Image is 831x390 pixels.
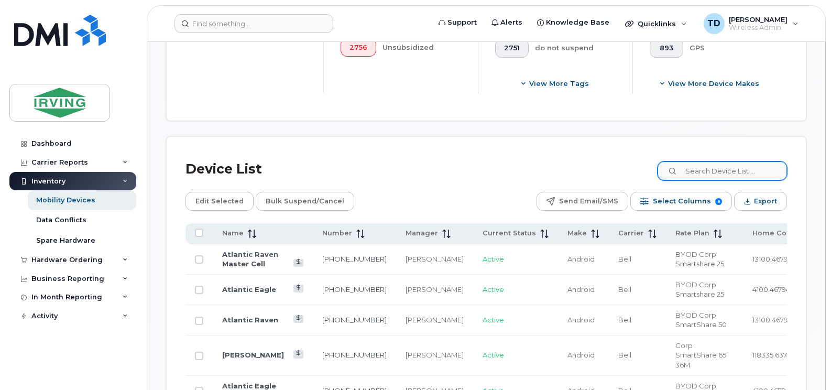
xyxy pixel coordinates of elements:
[447,17,477,28] span: Support
[675,311,727,329] span: BYOD Corp SmartShare 50
[322,255,387,263] a: [PHONE_NUMBER]
[567,316,595,324] span: Android
[293,315,303,323] a: View Last Bill
[618,285,631,294] span: Bell
[483,255,504,263] span: Active
[546,17,609,28] span: Knowledge Base
[734,192,787,211] button: Export
[484,12,530,33] a: Alerts
[293,285,303,292] a: View Last Bill
[715,198,722,205] span: 9
[567,285,595,294] span: Android
[483,351,504,359] span: Active
[752,255,792,263] span: 13100.46794
[222,316,278,324] a: Atlantic Raven
[567,255,595,263] span: Android
[535,39,616,58] div: do not suspend
[529,79,589,89] span: View more tags
[707,17,720,30] span: TD
[322,285,387,294] a: [PHONE_NUMBER]
[658,161,787,180] input: Search Device List ...
[483,229,536,238] span: Current Status
[293,350,303,358] a: View Last Bill
[650,39,683,58] button: 893
[752,351,795,359] span: 118335.63748
[618,351,631,359] span: Bell
[406,315,464,325] div: [PERSON_NAME]
[222,229,244,238] span: Name
[675,280,724,299] span: BYOD Corp Smartshare 25
[495,74,616,93] button: View more tags
[185,156,262,183] div: Device List
[500,17,522,28] span: Alerts
[341,38,376,57] button: 2756
[406,350,464,360] div: [PERSON_NAME]
[653,193,711,209] span: Select Columns
[690,39,771,58] div: GPS
[729,15,788,24] span: [PERSON_NAME]
[222,351,284,359] a: [PERSON_NAME]
[322,229,352,238] span: Number
[659,44,674,52] span: 893
[668,79,759,89] span: View More Device Makes
[752,285,790,294] span: 4100.46794
[322,316,387,324] a: [PHONE_NUMBER]
[752,229,821,238] span: Home Cost Center
[222,250,278,268] a: Atlantic Raven Master Cell
[754,193,777,209] span: Export
[567,351,595,359] span: Android
[431,12,484,33] a: Support
[618,13,694,34] div: Quicklinks
[618,255,631,263] span: Bell
[293,259,303,267] a: View Last Bill
[650,74,770,93] button: View More Device Makes
[349,44,367,52] span: 2756
[675,250,724,268] span: BYOD Corp Smartshare 25
[752,316,792,324] span: 13100.46794
[618,229,644,238] span: Carrier
[483,316,504,324] span: Active
[266,193,344,209] span: Bulk Suspend/Cancel
[382,38,462,57] div: Unsubsidized
[406,229,438,238] span: Manager
[195,193,244,209] span: Edit Selected
[675,229,709,238] span: Rate Plan
[222,285,276,294] a: Atlantic Eagle
[729,24,788,32] span: Wireless Admin
[559,193,618,209] span: Send Email/SMS
[406,285,464,295] div: [PERSON_NAME]
[495,39,529,58] button: 2751
[567,229,587,238] span: Make
[185,192,254,211] button: Edit Selected
[504,44,520,52] span: 2751
[256,192,354,211] button: Bulk Suspend/Cancel
[530,12,617,33] a: Knowledge Base
[322,351,387,359] a: [PHONE_NUMBER]
[537,192,628,211] button: Send Email/SMS
[483,285,504,294] span: Active
[174,14,333,33] input: Find something...
[618,316,631,324] span: Bell
[696,13,806,34] div: Tricia Downard
[630,192,732,211] button: Select Columns 9
[638,19,676,28] span: Quicklinks
[675,341,726,369] span: Corp SmartShare 65 36M
[406,254,464,264] div: [PERSON_NAME]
